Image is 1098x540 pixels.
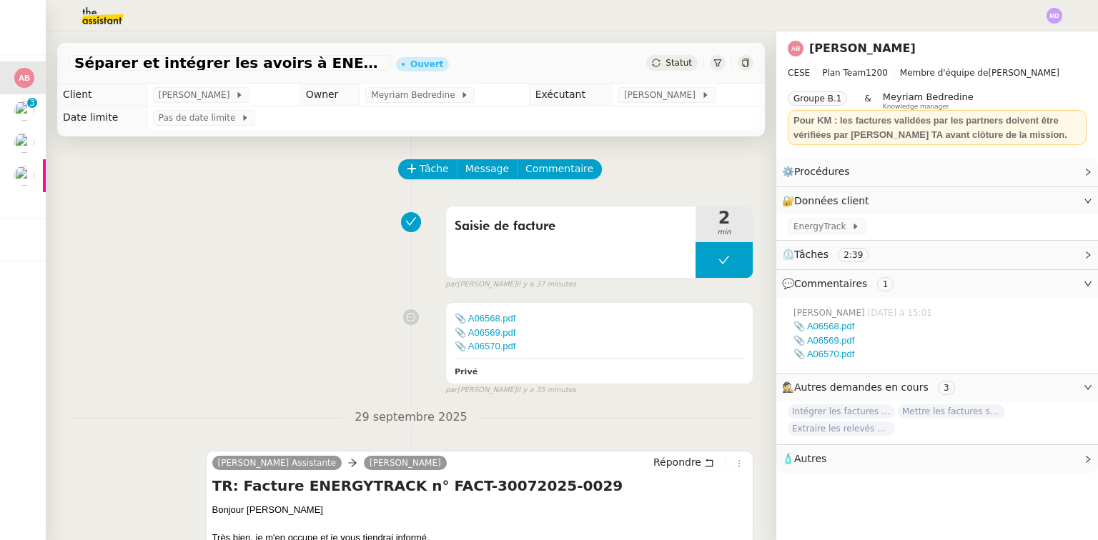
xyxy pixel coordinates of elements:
a: 📎 A06570.pdf [793,349,854,359]
nz-tag: 2:39 [838,248,869,262]
div: 💬Commentaires 1 [776,270,1098,298]
span: Procédures [794,166,850,177]
span: ⚙️ [782,164,856,180]
span: Tâches [794,249,829,260]
div: ⏲️Tâches 2:39 [776,241,1098,269]
span: Séparer et intégrer les avoirs à ENERGYTRACK [74,56,385,70]
span: Commentaires [794,278,867,289]
img: svg [1047,8,1062,24]
span: ⏲️ [782,249,881,260]
span: Répondre [653,455,701,469]
span: 1200 [866,68,888,78]
span: EnergyTrack [793,219,851,234]
span: [DATE] à 15:01 [868,306,935,319]
span: [PERSON_NAME] [788,66,1087,80]
span: Données client [794,195,869,206]
span: [PERSON_NAME] [624,88,701,102]
p: 3 [29,98,35,111]
button: Répondre [648,454,719,470]
span: Statut [666,58,692,68]
nz-tag: Groupe B.1 [788,91,847,106]
span: il y a 35 minutes [517,384,577,396]
span: Knowledge manager [883,103,949,111]
img: users%2F9mvJqJUvllffspLsQzytnd0Nt4c2%2Favatar%2F82da88e3-d90d-4e39-b37d-dcb7941179ae [14,101,34,121]
span: Plan Team [822,68,866,78]
img: svg [14,68,34,88]
td: Exécutant [529,84,613,106]
span: Saisie de facture [455,216,687,237]
button: Message [457,159,518,179]
span: par [445,279,457,291]
a: [PERSON_NAME] Assistante [212,456,342,469]
button: Tâche [398,159,457,179]
img: users%2FUWPTPKITw0gpiMilXqRXG5g9gXH3%2Favatar%2F405ab820-17f5-49fd-8f81-080694535f4d [14,133,34,153]
small: [PERSON_NAME] [445,384,576,396]
td: Date limite [57,106,147,129]
a: 📎 A06569.pdf [455,327,515,338]
img: svg [788,41,803,56]
span: [PERSON_NAME] [793,306,868,319]
span: 🔐 [782,193,875,209]
span: Tâche [420,161,449,177]
span: [PERSON_NAME] [159,88,235,102]
span: CESE [788,68,810,78]
small: [PERSON_NAME] [445,279,576,291]
span: Pas de date limite [159,111,241,125]
button: Commentaire [517,159,602,179]
nz-tag: 3 [938,381,955,395]
app-user-label: Knowledge manager [883,91,974,110]
span: Meyriam Bedredine [371,88,460,102]
span: Extraire les relevés de consommation [788,421,895,436]
nz-tag: 1 [877,277,894,291]
span: 🧴 [782,453,826,464]
a: [PERSON_NAME] [809,41,916,55]
h4: TR: Facture ENERGYTRACK n° FACT-30072025-0029 [212,476,747,496]
b: Privé [455,367,478,376]
a: 📎 A06568.pdf [793,321,854,331]
div: 🧴Autres [776,445,1098,473]
a: 📎 A06570.pdf [455,341,515,351]
span: 💬 [782,278,899,289]
div: 🔐Données client [776,187,1098,215]
span: Meyriam Bedredine [883,91,974,102]
span: il y a 37 minutes [517,279,577,291]
a: 📎 A06568.pdf [455,313,515,324]
span: 🕵️ [782,381,961,393]
div: 🕵️Autres demandes en cours 3 [776,374,1098,401]
span: Autres [794,453,826,464]
td: Client [57,84,147,106]
a: [PERSON_NAME] [364,456,447,469]
a: 📎 A06569.pdf [793,335,854,346]
span: par [445,384,457,396]
span: Intégrer les factures dans ENERGYTRACK [788,404,895,419]
span: Membre d'équipe de [900,68,989,78]
span: & [864,91,871,110]
span: 29 septembre 2025 [343,408,479,427]
nz-badge-sup: 3 [27,98,37,108]
span: Commentaire [525,161,593,177]
strong: Pour KM : les factures validées par les partners doivent être vérifiées par [PERSON_NAME] TA avan... [793,115,1067,140]
span: Autres demandes en cours [794,381,929,393]
div: Ouvert [410,60,443,69]
div: Bonjour [PERSON_NAME] [212,503,747,517]
span: 2 [696,209,753,226]
span: min [696,226,753,239]
span: Message [465,161,509,177]
span: Mettre les factures sur ENERGYTRACK [898,404,1005,419]
div: ⚙️Procédures [776,158,1098,186]
img: users%2FDBF5gIzOT6MfpzgDQC7eMkIK8iA3%2Favatar%2Fd943ca6c-06ba-4e73-906b-d60e05e423d3 [14,166,34,186]
td: Owner [300,84,360,106]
